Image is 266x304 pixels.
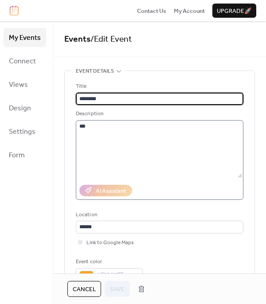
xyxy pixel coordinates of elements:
[4,75,46,94] a: Views
[10,6,19,16] img: logo
[174,7,205,16] span: My Account
[9,78,28,92] span: Views
[212,4,256,18] button: Upgrade🚀
[4,98,46,117] a: Design
[137,7,166,16] span: Contact Us
[67,281,101,297] button: Cancel
[76,210,242,219] div: Location
[76,82,242,91] div: Title
[137,6,166,15] a: Contact Us
[4,145,46,164] a: Form
[97,270,129,279] span: #F5A623FF
[76,257,141,266] div: Event color
[73,285,96,294] span: Cancel
[9,55,36,68] span: Connect
[76,109,242,118] div: Description
[76,67,114,76] span: Event details
[86,238,134,247] span: Link to Google Maps
[174,6,205,15] a: My Account
[9,148,25,162] span: Form
[64,31,90,47] a: Events
[4,28,46,47] a: My Events
[90,31,132,47] span: / Edit Event
[9,101,31,115] span: Design
[9,125,35,139] span: Settings
[4,122,46,141] a: Settings
[9,31,41,45] span: My Events
[217,7,252,16] span: Upgrade 🚀
[4,51,46,70] a: Connect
